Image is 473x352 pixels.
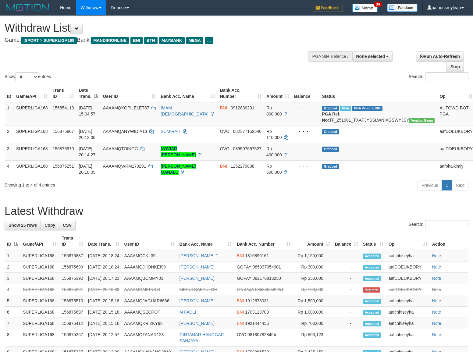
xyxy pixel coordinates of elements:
[5,85,14,102] th: ID
[386,307,430,318] td: aafchhiseyha
[452,180,468,190] a: Next
[103,129,147,134] span: AAAAMQANYWIDIA13
[14,126,50,143] td: SUPERLIGA168
[363,287,380,293] span: Rejected
[220,146,229,151] span: OVO
[144,37,158,44] span: BTN
[237,276,251,281] span: GOPAY
[177,233,234,250] th: Bank Acc. Name: activate to sort column ascending
[252,265,281,269] span: Copy 085937054901 to clipboard
[333,261,361,273] td: -
[5,126,14,143] td: 2
[361,233,386,250] th: Status: activate to sort column ascending
[237,321,244,326] span: BNI
[59,307,86,318] td: 156875697
[91,37,129,44] span: MANDIRIONLINE
[446,62,464,72] a: Stop
[79,164,96,175] span: [DATE] 20:18:05
[180,287,217,292] a: MEPULSAEPULOH
[363,276,381,281] span: Accepted
[20,307,59,318] td: SUPERLIGA168
[237,310,244,315] span: BNI
[293,295,333,307] td: Rp 1,500,000
[9,223,37,228] span: Show 25 rows
[333,233,361,250] th: Balance: activate to sort column ascending
[386,250,430,261] td: aafchhiseyha
[220,105,227,110] span: BNI
[5,284,20,295] td: 4
[20,318,59,329] td: SUPERLIGA168
[79,129,96,140] span: [DATE] 20:12:06
[59,273,86,284] td: 156875392
[234,233,293,250] th: Bank Acc. Number: activate to sort column ascending
[374,2,382,7] span: 34
[386,329,430,347] td: aafchhiseyha
[180,321,215,326] a: [PERSON_NAME]
[59,329,86,347] td: 156875267
[293,233,333,250] th: Amount: activate to sort column ascending
[245,298,269,303] span: Copy 1912678031 to clipboard
[59,261,86,273] td: 156875699
[237,287,254,292] span: LINKAJA
[53,164,74,169] span: 156876251
[294,146,317,152] div: - - -
[122,261,177,273] td: AAAAMQJHONKEI99
[20,284,59,295] td: SUPERLIGA168
[20,261,59,273] td: SUPERLIGA168
[322,129,339,134] span: Grabbed
[237,265,251,269] span: GOPAY
[247,332,276,337] span: Copy 081807828464 to clipboard
[320,102,437,126] td: TF_251001_TXAPJYSSLWNIXGSWYJSY
[322,112,340,123] b: PGA Ref. No:
[53,129,74,134] span: 156875807
[432,298,441,303] a: Note
[53,105,74,110] span: 156854113
[122,307,177,318] td: AAAAMQSECROT
[79,146,96,157] span: [DATE] 20:14:27
[5,233,20,250] th: ID: activate to sort column descending
[252,276,281,281] span: Copy 082176813250 to clipboard
[79,105,96,116] span: [DATE] 15:04:57
[5,22,309,34] h1: Withdraw List
[130,37,142,44] span: BNI
[86,250,122,261] td: [DATE] 20:18:24
[293,318,333,329] td: Rp 700,000
[352,51,393,62] button: None selected
[86,233,122,250] th: Date Trans.: activate to sort column ascending
[5,180,193,188] div: Showing 1 to 4 of 4 entries
[59,318,86,329] td: 156875412
[159,37,185,44] span: MAYBANK
[266,129,282,140] span: Rp 110.000
[432,265,441,269] a: Note
[409,118,435,123] span: Vendor URL: https://trx31.1velocity.biz
[41,220,59,230] a: Copy
[266,105,282,116] span: Rp 800.000
[293,284,333,295] td: Rp 100,000
[161,164,196,175] a: [PERSON_NAME] MANALU
[86,329,122,347] td: [DATE] 20:12:57
[122,250,177,261] td: AAAAMQCKL39
[122,318,177,329] td: AAAAMQKRIZKY98
[180,276,215,281] a: [PERSON_NAME]
[294,128,317,134] div: - - -
[218,85,264,102] th: Bank Acc. Number: activate to sort column ascending
[231,164,254,169] span: Copy 1252279838 to clipboard
[161,129,180,134] a: SUMIRAH
[86,307,122,318] td: [DATE] 20:15:18
[86,284,122,295] td: [DATE] 20:16:33
[432,287,441,292] a: Note
[292,85,320,102] th: Balance
[205,37,213,44] span: ...
[5,72,51,81] label: Show entries
[5,205,468,217] h1: Latest Withdraw
[363,332,381,338] span: Accepted
[386,284,430,295] td: aafDOEUKBORY
[356,54,385,59] span: None selected
[15,72,38,81] select: Showentries
[53,146,74,151] span: 156875970
[333,329,361,347] td: -
[20,329,59,347] td: SUPERLIGA168
[293,261,333,273] td: Rp 300,000
[308,51,352,62] div: PGA Site Balance /
[294,163,317,169] div: - - -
